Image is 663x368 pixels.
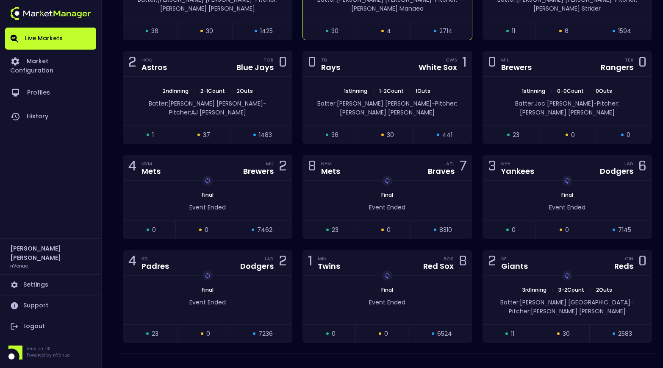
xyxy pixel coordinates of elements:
[624,160,633,167] div: LAD
[501,255,528,262] div: SF
[638,56,646,72] div: 0
[439,226,452,234] span: 8310
[189,298,226,307] span: Event Ended
[198,87,227,95] span: 2 - 1 Count
[630,298,634,307] span: -
[446,56,457,63] div: CWS
[618,226,631,234] span: 7145
[321,56,340,63] div: TB
[384,272,391,279] img: replayImg
[559,191,576,198] span: Final
[556,286,587,293] span: 3 - 2 Count
[331,27,338,36] span: 30
[413,87,433,95] span: 1 Outs
[509,307,626,315] span: Pitcher: [PERSON_NAME] [PERSON_NAME]
[565,27,569,36] span: 6
[240,262,274,270] div: Dodgers
[488,56,496,72] div: 0
[594,286,615,293] span: 2 Outs
[10,7,91,20] img: logo
[205,226,208,234] span: 0
[152,226,156,234] span: 0
[199,286,216,293] span: Final
[501,167,534,175] div: Yankees
[5,105,96,128] a: History
[206,329,210,338] span: 0
[152,329,158,338] span: 23
[444,255,454,262] div: BOS
[501,56,532,63] div: MIL
[128,255,136,270] div: 4
[5,275,96,295] a: Settings
[387,226,391,234] span: 0
[204,272,211,279] img: replayImg
[625,255,633,262] div: CIN
[500,298,630,307] span: Batter: [PERSON_NAME] [GEOGRAPHIC_DATA]
[519,87,548,95] span: 1st Inning
[565,226,569,234] span: 0
[512,226,516,234] span: 0
[259,131,272,139] span: 1483
[370,87,377,95] span: |
[266,160,274,167] div: MIL
[128,56,136,72] div: 2
[331,131,338,139] span: 36
[5,346,96,360] div: Version 1.31Powered by nVenue
[203,131,210,139] span: 37
[5,28,96,50] a: Live Markets
[149,99,263,108] span: Batter: [PERSON_NAME] [PERSON_NAME]
[340,99,457,117] span: Pitcher: [PERSON_NAME] [PERSON_NAME]
[439,27,452,36] span: 2714
[27,352,70,358] p: Powered by nVenue
[206,27,213,36] span: 30
[548,87,555,95] span: |
[10,262,28,269] h3: nVenue
[501,262,528,270] div: Giants
[141,160,161,167] div: NYM
[317,99,432,108] span: Batter: [PERSON_NAME] [PERSON_NAME]
[384,177,391,184] img: replayImg
[563,329,570,338] span: 30
[27,346,70,352] p: Version 1.31
[332,329,336,338] span: 0
[627,131,630,139] span: 0
[549,203,585,212] span: Event Ended
[260,27,273,36] span: 1425
[141,262,169,270] div: Padres
[442,131,452,139] span: 441
[555,87,586,95] span: 0 - 0 Count
[513,131,519,139] span: 23
[5,50,96,81] a: Market Configuration
[234,87,255,95] span: 2 Outs
[594,99,597,108] span: -
[369,298,405,307] span: Event Ended
[618,27,631,36] span: 1594
[10,244,91,262] h2: [PERSON_NAME] [PERSON_NAME]
[601,64,633,71] div: Rangers
[488,255,496,270] div: 2
[512,27,515,36] span: 11
[141,56,167,63] div: HOU
[321,167,340,175] div: Mets
[308,160,316,176] div: 8
[151,27,158,36] span: 36
[265,255,274,262] div: LAD
[160,87,191,95] span: 2nd Inning
[462,56,467,72] div: 1
[318,262,340,270] div: Twins
[279,56,287,72] div: 0
[204,177,211,184] img: replayImg
[384,329,388,338] span: 0
[387,131,394,139] span: 30
[638,255,646,270] div: 0
[308,255,313,270] div: 1
[141,167,161,175] div: Mets
[437,329,452,338] span: 6524
[236,64,274,71] div: Blue Jays
[189,203,226,212] span: Event Ended
[501,160,534,167] div: NYY
[459,255,467,270] div: 8
[141,64,167,71] div: Astros
[279,255,287,270] div: 2
[428,167,455,175] div: Braves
